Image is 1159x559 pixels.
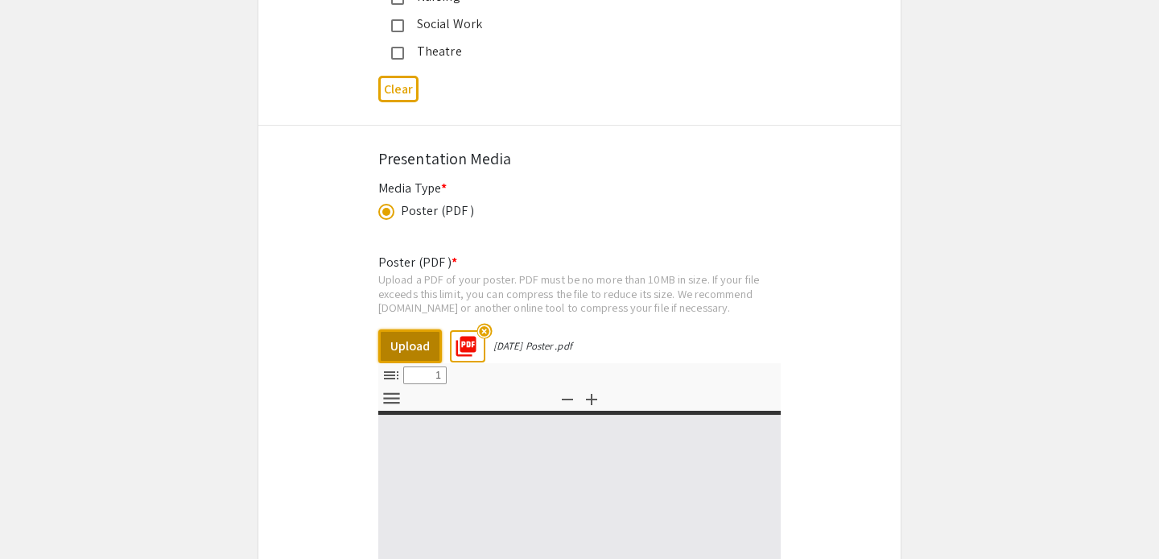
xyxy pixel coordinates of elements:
div: Social Work [404,14,742,34]
mat-label: Media Type [378,180,447,197]
mat-icon: picture_as_pdf [449,329,473,354]
button: Tools [377,387,405,411]
button: Upload [378,329,442,363]
input: Page [403,366,447,384]
div: Presentation Media [378,147,781,171]
button: Toggle Sidebar [377,363,405,387]
div: Theatre [404,42,742,61]
button: Zoom Out [554,387,581,411]
iframe: Chat [12,487,68,547]
mat-icon: highlight_off [476,323,492,338]
button: Clear [378,76,419,102]
div: [DATE] Poster .pdf [493,339,572,353]
div: Poster (PDF ) [401,201,474,221]
mat-label: Poster (PDF ) [378,254,457,271]
button: Zoom In [578,387,605,411]
div: Upload a PDF of your poster. PDF must be no more than 10MB in size. If your file exceeds this lim... [378,272,781,315]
